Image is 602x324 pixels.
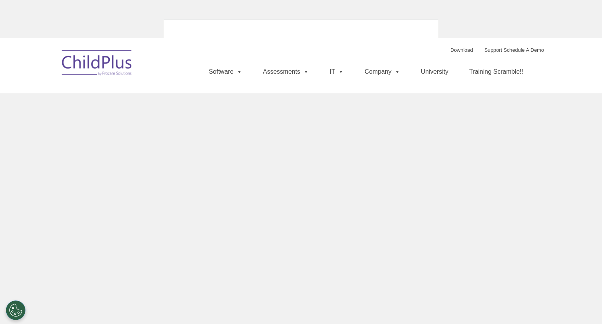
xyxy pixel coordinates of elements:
[6,300,25,320] button: Cookies Settings
[58,44,136,84] img: ChildPlus by Procare Solutions
[413,64,456,80] a: University
[201,64,250,80] a: Software
[450,47,473,53] a: Download
[484,47,502,53] a: Support
[357,64,408,80] a: Company
[461,64,531,80] a: Training Scramble!!
[450,47,544,53] font: |
[504,47,544,53] a: Schedule A Demo
[322,64,352,80] a: IT
[255,64,317,80] a: Assessments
